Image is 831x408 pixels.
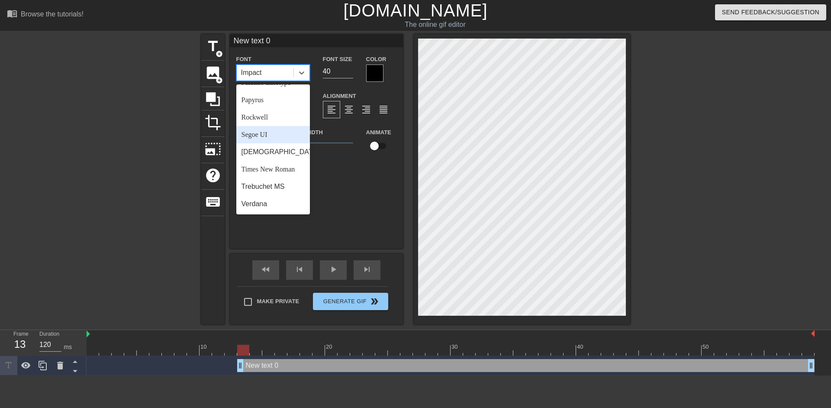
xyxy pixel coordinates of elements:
div: Frame [7,330,33,355]
div: Browse the tutorials! [21,10,84,18]
label: Font [236,55,251,64]
span: add_circle [216,77,223,84]
div: Impact [241,68,262,78]
span: format_align_justify [378,104,389,115]
span: play_arrow [328,264,338,275]
span: add_circle [216,50,223,58]
div: 50 [702,343,710,351]
span: skip_next [362,264,372,275]
span: format_align_right [361,104,371,115]
span: crop [205,114,221,131]
button: Send Feedback/Suggestion [715,4,826,20]
a: [DOMAIN_NAME] [343,1,487,20]
div: Rockwell [236,109,310,126]
span: help [205,167,221,184]
span: format_align_center [344,104,354,115]
div: 13 [13,337,26,352]
span: Make Private [257,297,300,306]
span: image [205,65,221,81]
div: The online gif editor [281,19,589,30]
span: drag_handle [807,361,815,370]
span: skip_previous [294,264,305,275]
label: Alignment [323,92,356,100]
div: 20 [326,343,334,351]
div: [DEMOGRAPHIC_DATA] [236,143,310,161]
div: 10 [200,343,208,351]
span: photo_size_select_large [205,141,221,157]
button: Generate Gif [313,293,388,310]
label: Animate [366,128,391,137]
label: Duration [39,332,59,337]
span: drag_handle [236,361,245,370]
div: Segoe UI [236,126,310,143]
div: Papyrus [236,91,310,109]
a: Browse the tutorials! [7,8,84,22]
span: menu_book [7,8,17,19]
label: Color [366,55,387,64]
span: Send Feedback/Suggestion [722,7,819,18]
span: format_align_left [326,104,337,115]
div: Times New Roman [236,161,310,178]
span: Generate Gif [316,296,384,307]
img: bound-end.png [811,330,815,337]
label: Font Size [323,55,352,64]
div: Trebuchet MS [236,178,310,195]
div: Verdana [236,195,310,213]
span: title [205,38,221,55]
span: keyboard [205,194,221,210]
span: fast_rewind [261,264,271,275]
div: ms [64,343,72,352]
span: double_arrow [369,296,380,307]
div: 30 [451,343,459,351]
div: 40 [577,343,585,351]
